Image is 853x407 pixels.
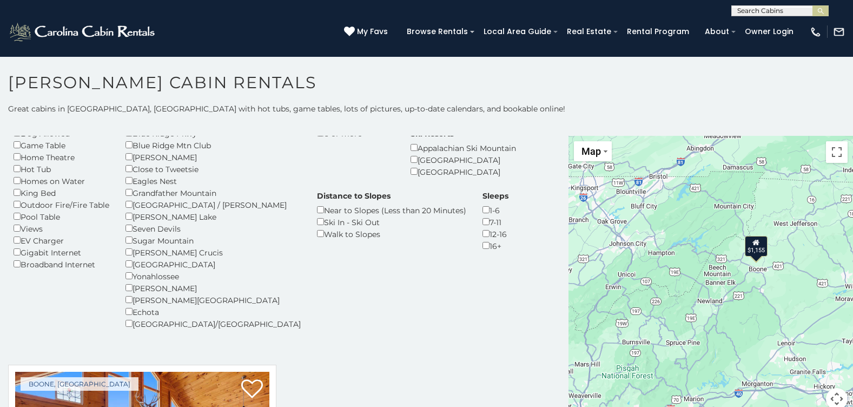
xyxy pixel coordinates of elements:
button: Toggle fullscreen view [826,141,848,163]
a: Local Area Guide [478,23,557,40]
button: Change map style [574,141,612,161]
div: [GEOGRAPHIC_DATA] [125,258,301,270]
div: EV Charger [14,234,109,246]
div: Home Theatre [14,151,109,163]
div: 1-6 [482,204,508,216]
div: Walk to Slopes [317,228,466,240]
div: [PERSON_NAME] [125,282,301,294]
div: Yonahlossee [125,270,301,282]
a: Add to favorites [241,378,263,401]
div: Seven Devils [125,222,301,234]
div: Sugar Mountain [125,234,301,246]
div: Gigabit Internet [14,246,109,258]
div: Near to Slopes (Less than 20 Minutes) [317,204,466,216]
div: 16+ [482,240,508,252]
div: Echota [125,306,301,318]
label: Sleeps [482,191,508,201]
div: Views [14,222,109,234]
div: Pool Table [14,211,109,222]
a: Browse Rentals [401,23,473,40]
a: Rental Program [621,23,695,40]
a: About [699,23,735,40]
div: Ski In - Ski Out [317,216,466,228]
div: $1,155 [745,236,768,257]
div: 12-16 [482,228,508,240]
div: Outdoor Fire/Fire Table [14,199,109,211]
img: mail-regular-white.png [833,26,845,38]
div: Blue Ridge Mtn Club [125,139,301,151]
div: [PERSON_NAME] [125,151,301,163]
div: Close to Tweetsie [125,163,301,175]
label: Distance to Slopes [317,191,391,201]
a: Owner Login [739,23,799,40]
a: Real Estate [561,23,617,40]
div: [GEOGRAPHIC_DATA]/[GEOGRAPHIC_DATA] [125,318,301,330]
span: Map [581,146,601,157]
span: My Favs [357,26,388,37]
img: White-1-2.png [8,21,158,43]
div: [GEOGRAPHIC_DATA] / [PERSON_NAME] [125,199,301,211]
div: [GEOGRAPHIC_DATA] [411,154,516,166]
div: [PERSON_NAME][GEOGRAPHIC_DATA] [125,294,301,306]
div: Broadband Internet [14,258,109,270]
div: [PERSON_NAME] Crucis [125,246,301,258]
div: Appalachian Ski Mountain [411,142,516,154]
div: King Bed [14,187,109,199]
div: [PERSON_NAME] Lake [125,211,301,222]
div: 7-11 [482,216,508,228]
div: Grandfather Mountain [125,187,301,199]
a: Boone, [GEOGRAPHIC_DATA] [21,377,138,391]
img: phone-regular-white.png [810,26,822,38]
div: Game Table [14,139,109,151]
div: Hot Tub [14,163,109,175]
a: My Favs [344,26,391,38]
div: Eagles Nest [125,175,301,187]
div: [GEOGRAPHIC_DATA] [411,166,516,178]
div: Homes on Water [14,175,109,187]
